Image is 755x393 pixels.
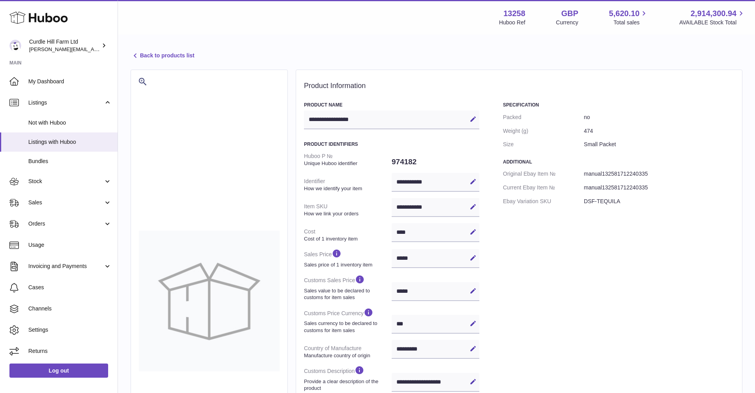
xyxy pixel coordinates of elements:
dt: Weight (g) [503,124,584,138]
img: no-photo-large.jpg [139,231,280,371]
span: Total sales [613,19,648,26]
span: Listings with Huboo [28,138,112,146]
div: Curdle Hill Farm Ltd [29,38,100,53]
span: AVAILABLE Stock Total [679,19,746,26]
dd: 974182 [392,154,479,170]
strong: How we identify your item [304,185,390,192]
strong: GBP [561,8,578,19]
dd: Small Packet [584,138,734,151]
h3: Specification [503,102,734,108]
dt: Packed [503,110,584,124]
span: 5,620.10 [609,8,640,19]
dd: no [584,110,734,124]
h2: Product Information [304,82,734,90]
dt: Cost [304,225,392,245]
dt: Sales Price [304,245,392,271]
strong: Sales currency to be declared to customs for item sales [304,320,390,334]
span: Settings [28,326,112,334]
a: 2,914,300.94 AVAILABLE Stock Total [679,8,746,26]
dt: Country of Manufacture [304,342,392,362]
strong: Provide a clear description of the product [304,378,390,392]
span: Sales [28,199,103,206]
a: Log out [9,364,108,378]
h3: Product Identifiers [304,141,479,147]
span: My Dashboard [28,78,112,85]
dd: manual132581712240335 [584,181,734,195]
span: Bundles [28,158,112,165]
dt: Huboo P № [304,149,392,170]
dd: DSF-TEQUILA [584,195,734,208]
h3: Additional [503,159,734,165]
h3: Product Name [304,102,479,108]
span: Channels [28,305,112,312]
strong: How we link your orders [304,210,390,217]
span: Orders [28,220,103,228]
div: Huboo Ref [499,19,525,26]
span: [PERSON_NAME][EMAIL_ADDRESS][DOMAIN_NAME] [29,46,158,52]
strong: Sales value to be declared to customs for item sales [304,287,390,301]
dt: Identifier [304,174,392,195]
span: Invoicing and Payments [28,263,103,270]
a: 5,620.10 Total sales [609,8,649,26]
strong: 13258 [503,8,525,19]
span: 2,914,300.94 [691,8,737,19]
a: Back to products list [131,51,194,61]
span: Listings [28,99,103,107]
dt: Size [503,138,584,151]
dt: Ebay Variation SKU [503,195,584,208]
strong: Manufacture country of origin [304,352,390,359]
span: Cases [28,284,112,291]
dd: 474 [584,124,734,138]
div: Currency [556,19,578,26]
img: charlotte@diddlysquatfarmshop.com [9,40,21,51]
dt: Customs Sales Price [304,271,392,304]
span: Stock [28,178,103,185]
span: Usage [28,241,112,249]
dd: manual132581712240335 [584,167,734,181]
span: Returns [28,347,112,355]
dt: Item SKU [304,200,392,220]
dt: Current Ebay Item № [503,181,584,195]
strong: Unique Huboo identifier [304,160,390,167]
span: Not with Huboo [28,119,112,127]
dt: Customs Price Currency [304,304,392,337]
strong: Cost of 1 inventory item [304,235,390,242]
strong: Sales price of 1 inventory item [304,261,390,268]
dt: Original Ebay Item № [503,167,584,181]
